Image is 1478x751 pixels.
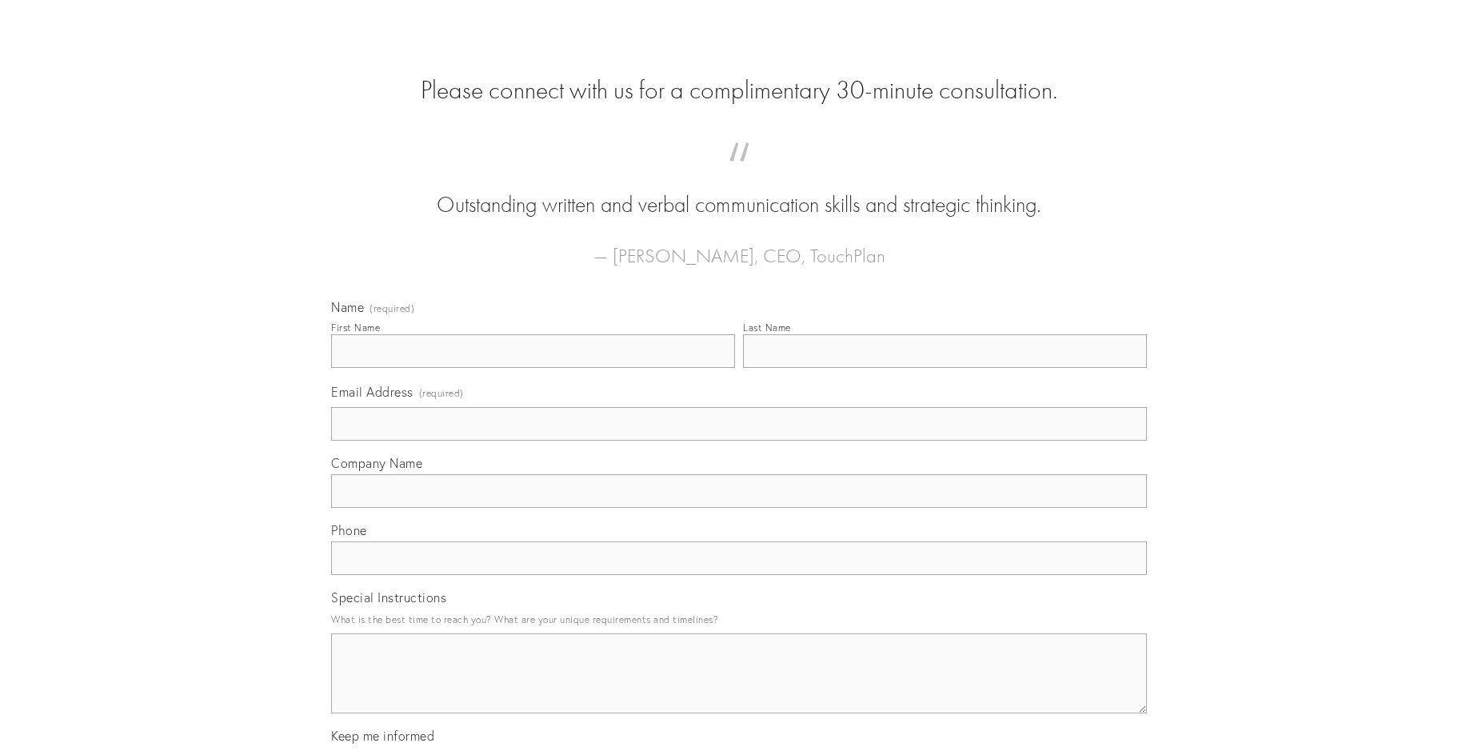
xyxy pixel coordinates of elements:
h2: Please connect with us for a complimentary 30-minute consultation. [331,75,1147,106]
span: Keep me informed [331,728,434,744]
span: Phone [331,522,367,538]
p: What is the best time to reach you? What are your unique requirements and timelines? [331,609,1147,630]
span: (required) [369,304,414,314]
figcaption: — [PERSON_NAME], CEO, TouchPlan [357,221,1121,272]
span: Name [331,299,364,315]
span: (required) [419,382,464,404]
div: First Name [331,322,380,334]
span: “ [357,158,1121,190]
blockquote: Outstanding written and verbal communication skills and strategic thinking. [357,158,1121,221]
div: Last Name [743,322,791,334]
span: Special Instructions [331,589,446,605]
span: Email Address [331,384,413,400]
span: Company Name [331,455,422,471]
